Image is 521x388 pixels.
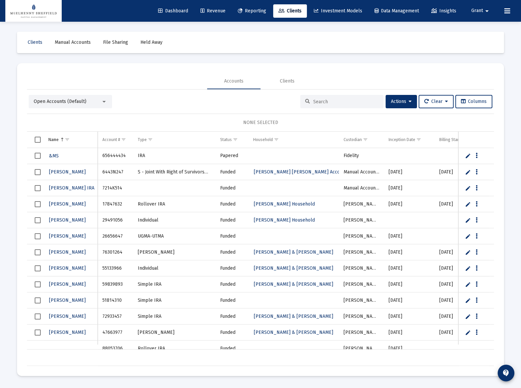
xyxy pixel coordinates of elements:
[220,281,244,288] div: Funded
[279,8,302,14] span: Clients
[253,247,334,257] a: [PERSON_NAME] & [PERSON_NAME]
[314,8,362,14] span: Investment Models
[232,4,272,18] a: Reporting
[133,292,215,308] td: Simple IRA
[254,169,374,175] span: [PERSON_NAME] [PERSON_NAME] Accounts Household
[384,196,435,212] td: [DATE]
[435,308,490,325] td: [DATE]
[133,260,215,276] td: Individual
[35,185,41,191] div: Select row
[339,180,384,196] td: Manual Accounts
[220,345,244,352] div: Funded
[48,137,59,142] div: Name
[48,183,95,193] a: [PERSON_NAME] IRA
[384,228,435,244] td: [DATE]
[200,8,225,14] span: Revenue
[280,78,295,85] div: Clients
[363,137,368,142] span: Show filter options for column 'Custodian'
[98,228,133,244] td: 26656647
[49,169,86,175] span: [PERSON_NAME]
[253,328,334,337] a: [PERSON_NAME] & [PERSON_NAME]
[48,311,86,321] a: [PERSON_NAME]
[254,281,333,287] span: [PERSON_NAME] & [PERSON_NAME]
[273,4,307,18] a: Clients
[49,233,86,239] span: [PERSON_NAME]
[253,199,316,209] a: [PERSON_NAME] Household
[195,4,231,18] a: Revenue
[461,99,487,104] span: Columns
[35,265,41,271] div: Select row
[49,265,86,271] span: [PERSON_NAME]
[35,153,41,159] div: Select row
[102,137,120,142] div: Account #
[48,279,86,289] a: [PERSON_NAME]
[465,185,471,191] a: Edit
[98,325,133,341] td: 47663977
[48,263,86,273] a: [PERSON_NAME]
[339,148,384,164] td: Fidelity
[419,95,454,108] button: Clear
[133,341,215,357] td: Rollover IRA
[465,313,471,319] a: Edit
[133,228,215,244] td: UGMA-UTMA
[133,308,215,325] td: Simple IRA
[465,217,471,223] a: Edit
[384,341,435,357] td: [DATE]
[224,78,243,85] div: Accounts
[254,330,333,335] span: [PERSON_NAME] & [PERSON_NAME]
[254,249,333,255] span: [PERSON_NAME] & [PERSON_NAME]
[339,325,384,341] td: [PERSON_NAME]
[463,4,499,17] button: Grant
[35,249,41,255] div: Select row
[253,215,316,225] a: [PERSON_NAME] Household
[424,99,448,104] span: Clear
[233,137,238,142] span: Show filter options for column 'Status'
[49,313,86,319] span: [PERSON_NAME]
[384,276,435,292] td: [DATE]
[220,249,244,256] div: Funded
[254,217,315,223] span: [PERSON_NAME] Household
[103,39,128,45] span: File Sharing
[313,99,379,105] input: Search
[471,8,483,14] span: Grant
[220,233,244,240] div: Funded
[435,132,490,148] td: Column Billing Start Date
[220,329,244,336] div: Funded
[98,180,133,196] td: 7214K514
[431,8,456,14] span: Insights
[35,297,41,303] div: Select row
[384,308,435,325] td: [DATE]
[133,148,215,164] td: IRA
[140,39,162,45] span: Held Away
[339,244,384,260] td: [PERSON_NAME]
[48,215,86,225] a: [PERSON_NAME]
[133,196,215,212] td: Rollover IRA
[35,313,41,319] div: Select row
[339,212,384,228] td: [PERSON_NAME]
[416,137,421,142] span: Show filter options for column 'Inception Date'
[22,36,48,49] a: Clients
[254,265,333,271] span: [PERSON_NAME] & [PERSON_NAME]
[483,4,491,18] mat-icon: arrow_drop_down
[48,247,86,257] a: [PERSON_NAME]
[48,328,86,337] a: [PERSON_NAME]
[274,137,279,142] span: Show filter options for column 'Household'
[339,164,384,180] td: Manual Accounts
[253,311,334,321] a: [PERSON_NAME] & [PERSON_NAME]
[253,279,334,289] a: [PERSON_NAME] & [PERSON_NAME]
[49,330,86,335] span: [PERSON_NAME]
[49,36,96,49] a: Manual Accounts
[98,244,133,260] td: 76301264
[439,137,470,142] div: Billing Start Date
[435,276,490,292] td: [DATE]
[49,201,86,207] span: [PERSON_NAME]
[339,341,384,357] td: [PERSON_NAME]
[339,292,384,308] td: [PERSON_NAME]
[98,36,133,49] a: File Sharing
[133,132,215,148] td: Column Type
[254,313,333,319] span: [PERSON_NAME] & [PERSON_NAME]
[49,217,86,223] span: [PERSON_NAME]
[339,260,384,276] td: [PERSON_NAME]
[238,8,266,14] span: Reporting
[158,8,188,14] span: Dashboard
